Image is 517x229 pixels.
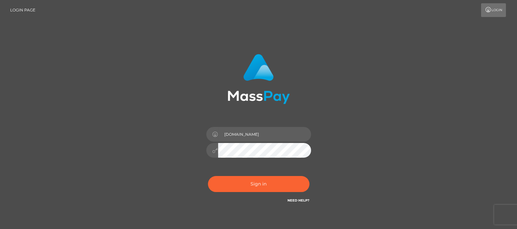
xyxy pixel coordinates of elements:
[287,198,309,203] a: Need Help?
[481,3,506,17] a: Login
[10,3,35,17] a: Login Page
[218,127,311,142] input: Username...
[208,176,309,192] button: Sign in
[228,54,290,104] img: MassPay Login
